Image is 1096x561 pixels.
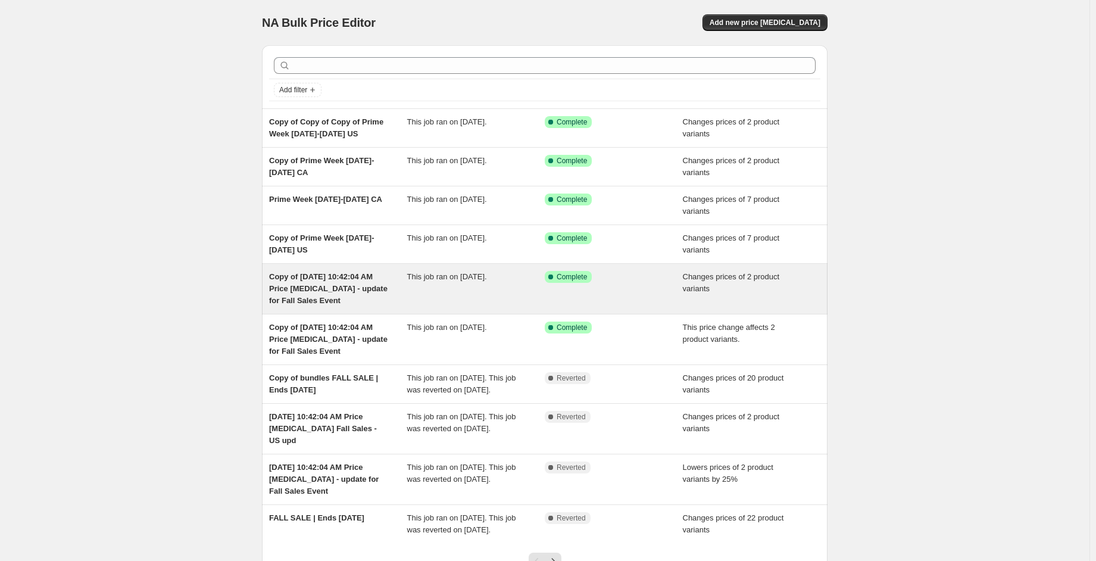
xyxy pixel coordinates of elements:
span: Changes prices of 20 product variants [683,373,784,394]
span: This price change affects 2 product variants. [683,323,775,344]
button: Add new price [MEDICAL_DATA] [702,14,828,31]
span: Copy of [DATE] 10:42:04 AM Price [MEDICAL_DATA] - update for Fall Sales Event [269,323,388,356]
span: Copy of Prime Week [DATE]-[DATE] CA [269,156,374,177]
span: This job ran on [DATE]. [407,272,487,281]
span: This job ran on [DATE]. This job was reverted on [DATE]. [407,373,516,394]
span: NA Bulk Price Editor [262,16,376,29]
span: This job ran on [DATE]. [407,156,487,165]
span: Complete [557,156,587,166]
span: This job ran on [DATE]. [407,195,487,204]
span: This job ran on [DATE]. This job was reverted on [DATE]. [407,463,516,484]
span: [DATE] 10:42:04 AM Price [MEDICAL_DATA] - update for Fall Sales Event [269,463,379,495]
span: Complete [557,117,587,127]
span: This job ran on [DATE]. [407,323,487,332]
span: This job ran on [DATE]. [407,117,487,126]
span: Changes prices of 2 product variants [683,272,780,293]
span: Copy of [DATE] 10:42:04 AM Price [MEDICAL_DATA] - update for Fall Sales Event [269,272,388,305]
span: Changes prices of 7 product variants [683,233,780,254]
span: This job ran on [DATE]. This job was reverted on [DATE]. [407,513,516,534]
span: This job ran on [DATE]. This job was reverted on [DATE]. [407,412,516,433]
span: This job ran on [DATE]. [407,233,487,242]
span: Changes prices of 2 product variants [683,117,780,138]
button: Add filter [274,83,321,97]
span: Changes prices of 2 product variants [683,156,780,177]
span: Add filter [279,85,307,95]
span: Reverted [557,513,586,523]
span: Changes prices of 7 product variants [683,195,780,216]
span: Copy of bundles FALL SALE | Ends [DATE] [269,373,378,394]
span: Reverted [557,412,586,422]
span: Copy of Copy of Copy of Prime Week [DATE]-[DATE] US [269,117,383,138]
span: Copy of Prime Week [DATE]-[DATE] US [269,233,374,254]
span: Complete [557,272,587,282]
span: [DATE] 10:42:04 AM Price [MEDICAL_DATA] Fall Sales - US upd [269,412,377,445]
span: Changes prices of 2 product variants [683,412,780,433]
span: Changes prices of 22 product variants [683,513,784,534]
span: Reverted [557,373,586,383]
span: Complete [557,233,587,243]
span: Complete [557,195,587,204]
span: Add new price [MEDICAL_DATA] [710,18,820,27]
span: Reverted [557,463,586,472]
span: Prime Week [DATE]-[DATE] CA [269,195,382,204]
span: Complete [557,323,587,332]
span: FALL SALE | Ends [DATE] [269,513,364,522]
span: Lowers prices of 2 product variants by 25% [683,463,773,484]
